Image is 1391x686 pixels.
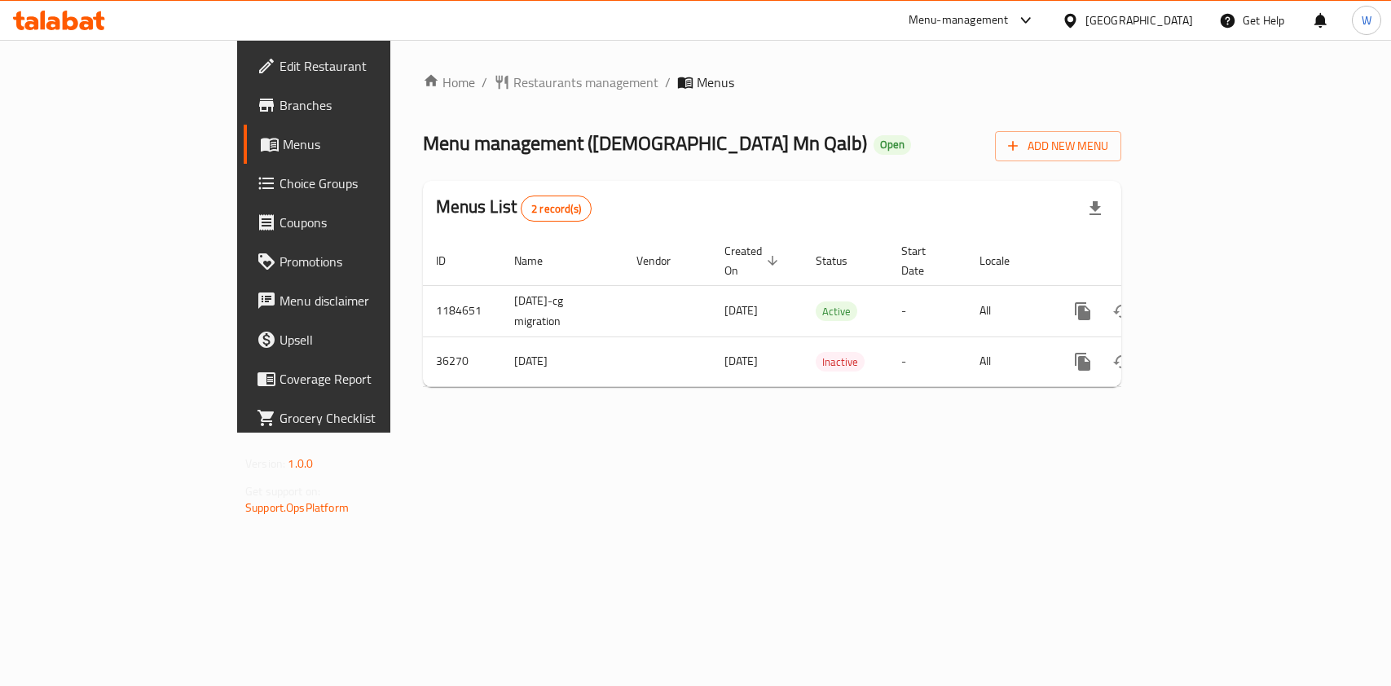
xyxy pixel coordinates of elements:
td: [DATE]-cg migration [501,285,623,336]
span: Edit Restaurant [280,56,456,76]
td: - [888,285,966,336]
a: Coupons [244,203,469,242]
span: Active [816,302,857,321]
div: Export file [1076,189,1115,228]
span: Vendor [636,251,692,270]
td: [DATE] [501,336,623,386]
span: Menus [283,134,456,154]
span: Locale [979,251,1031,270]
span: [DATE] [724,300,758,321]
span: Get support on: [245,481,320,502]
h2: Menus List [436,195,592,222]
li: / [665,73,671,92]
span: Coverage Report [280,369,456,389]
span: [DATE] [724,350,758,372]
th: Actions [1050,236,1233,286]
nav: breadcrumb [423,73,1121,92]
span: 1.0.0 [288,453,313,474]
span: Branches [280,95,456,115]
span: Created On [724,241,783,280]
span: Grocery Checklist [280,408,456,428]
button: Change Status [1103,342,1142,381]
div: Menu-management [909,11,1009,30]
span: Promotions [280,252,456,271]
button: more [1063,292,1103,331]
a: Restaurants management [494,73,658,92]
a: Upsell [244,320,469,359]
div: Total records count [521,196,592,222]
span: Restaurants management [513,73,658,92]
span: Upsell [280,330,456,350]
a: Menus [244,125,469,164]
span: Open [874,138,911,152]
span: Inactive [816,353,865,372]
span: ID [436,251,467,270]
li: / [482,73,487,92]
table: enhanced table [423,236,1233,387]
span: W [1362,11,1371,29]
td: - [888,336,966,386]
a: Support.OpsPlatform [245,497,349,518]
span: Coupons [280,213,456,232]
a: Coverage Report [244,359,469,398]
td: All [966,336,1050,386]
div: Inactive [816,352,865,372]
a: Grocery Checklist [244,398,469,438]
span: Status [816,251,869,270]
span: Menu disclaimer [280,291,456,310]
td: All [966,285,1050,336]
span: Name [514,251,564,270]
a: Promotions [244,242,469,281]
a: Menu disclaimer [244,281,469,320]
span: Version: [245,453,285,474]
button: more [1063,342,1103,381]
span: Start Date [901,241,947,280]
a: Choice Groups [244,164,469,203]
div: [GEOGRAPHIC_DATA] [1085,11,1193,29]
button: Add New Menu [995,131,1121,161]
span: Choice Groups [280,174,456,193]
a: Edit Restaurant [244,46,469,86]
span: Add New Menu [1008,136,1108,156]
a: Branches [244,86,469,125]
div: Open [874,135,911,155]
span: Menu management ( [DEMOGRAPHIC_DATA] Mn Qalb ) [423,125,867,161]
button: Change Status [1103,292,1142,331]
span: Menus [697,73,734,92]
span: 2 record(s) [522,201,591,217]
